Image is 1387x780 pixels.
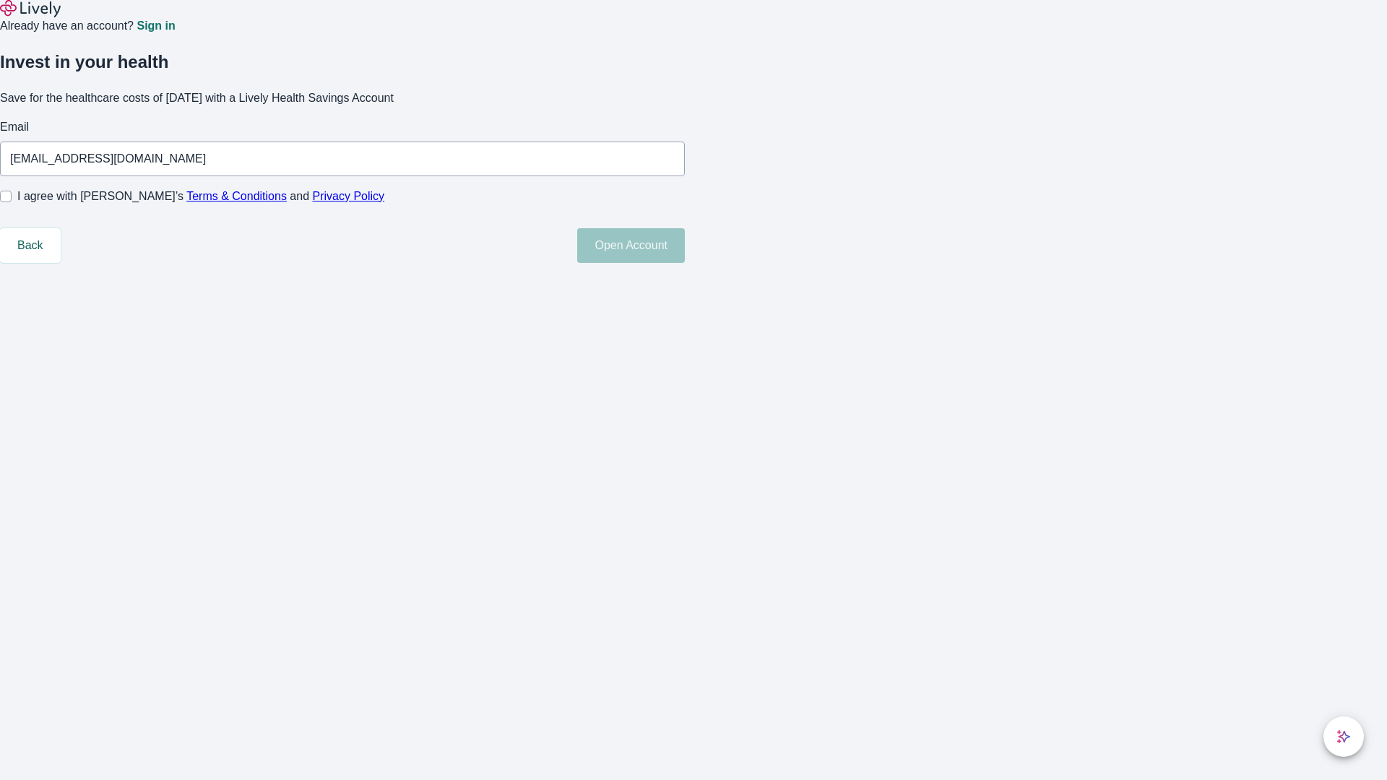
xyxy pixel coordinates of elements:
svg: Lively AI Assistant [1336,729,1351,744]
button: chat [1323,716,1364,757]
a: Terms & Conditions [186,190,287,202]
a: Sign in [137,20,175,32]
a: Privacy Policy [313,190,385,202]
span: I agree with [PERSON_NAME]’s and [17,188,384,205]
